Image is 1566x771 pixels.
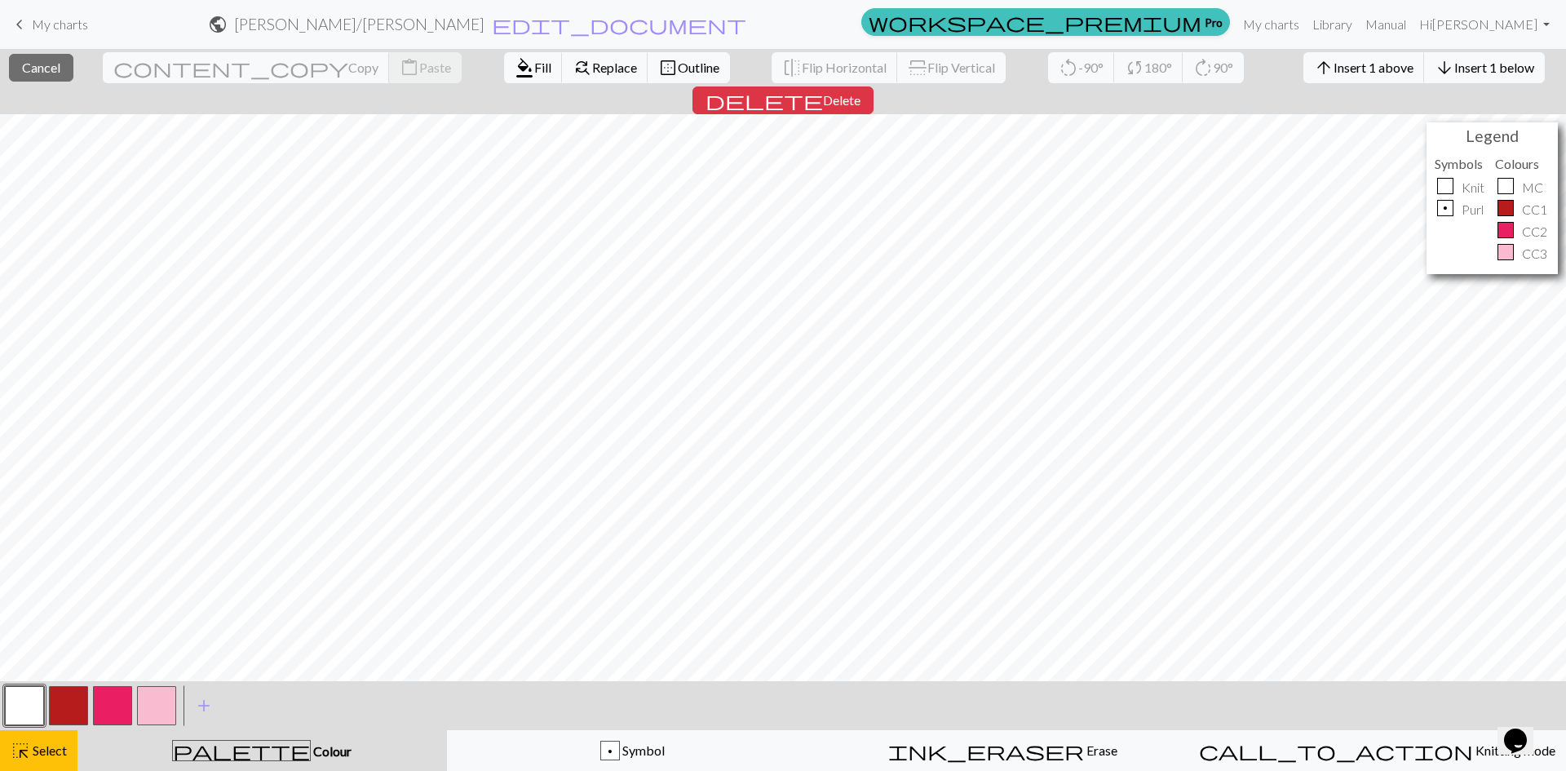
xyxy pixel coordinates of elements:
span: flip [906,58,929,78]
button: Flip Vertical [897,52,1006,83]
a: Hi[PERSON_NAME] [1413,8,1556,41]
span: content_copy [113,56,348,79]
span: find_replace [573,56,592,79]
a: Pro [861,8,1230,36]
span: Knitting mode [1473,742,1555,758]
p: Knit [1462,178,1484,197]
span: public [208,13,228,36]
span: Outline [678,60,719,75]
span: keyboard_arrow_left [10,13,29,36]
span: Delete [823,92,860,108]
span: workspace_premium [869,11,1201,33]
p: CC1 [1522,200,1547,219]
span: Cancel [22,60,60,75]
p: CC2 [1522,222,1547,241]
span: Replace [592,60,637,75]
span: edit_document [492,13,746,36]
p: MC [1522,178,1543,197]
span: highlight_alt [11,739,30,762]
button: Fill [504,52,563,83]
h5: Symbols [1435,156,1487,171]
button: Flip Horizontal [772,52,898,83]
span: arrow_upward [1314,56,1334,79]
span: ink_eraser [888,739,1084,762]
button: Copy [103,52,390,83]
span: arrow_downward [1435,56,1454,79]
span: My charts [32,16,88,32]
button: p Symbol [447,730,818,771]
span: -90° [1078,60,1104,75]
span: Flip Horizontal [802,60,887,75]
button: 90° [1183,52,1244,83]
span: format_color_fill [515,56,534,79]
span: Symbol [620,742,665,758]
button: Insert 1 above [1303,52,1425,83]
div: p [601,742,619,761]
a: My charts [10,11,88,38]
span: 180° [1144,60,1172,75]
button: Insert 1 below [1424,52,1545,83]
button: Replace [562,52,648,83]
p: Purl [1462,200,1484,219]
button: Outline [648,52,730,83]
span: Flip Vertical [927,60,995,75]
span: Insert 1 below [1454,60,1534,75]
span: Copy [348,60,378,75]
span: delete [706,89,823,112]
span: 90° [1213,60,1233,75]
iframe: chat widget [1497,706,1550,755]
span: Colour [311,743,352,759]
div: p [1437,200,1453,216]
span: Fill [534,60,551,75]
button: Delete [692,86,874,114]
h2: [PERSON_NAME] / [PERSON_NAME] [234,15,484,33]
button: -90° [1048,52,1115,83]
a: Library [1306,8,1359,41]
button: Erase [817,730,1188,771]
span: border_outer [658,56,678,79]
span: call_to_action [1199,739,1473,762]
span: sync [1125,56,1144,79]
a: My charts [1236,8,1306,41]
button: Cancel [9,54,73,82]
a: Manual [1359,8,1413,41]
p: CC3 [1522,244,1547,264]
span: rotate_right [1193,56,1213,79]
span: palette [173,739,310,762]
button: 180° [1114,52,1183,83]
span: Insert 1 above [1334,60,1413,75]
span: rotate_left [1059,56,1078,79]
h5: Colours [1495,156,1550,171]
span: add [194,694,214,717]
span: Erase [1084,742,1117,758]
button: Colour [77,730,447,771]
span: Select [30,742,67,758]
h4: Legend [1431,126,1554,145]
span: flip [782,56,802,79]
button: Knitting mode [1188,730,1566,771]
